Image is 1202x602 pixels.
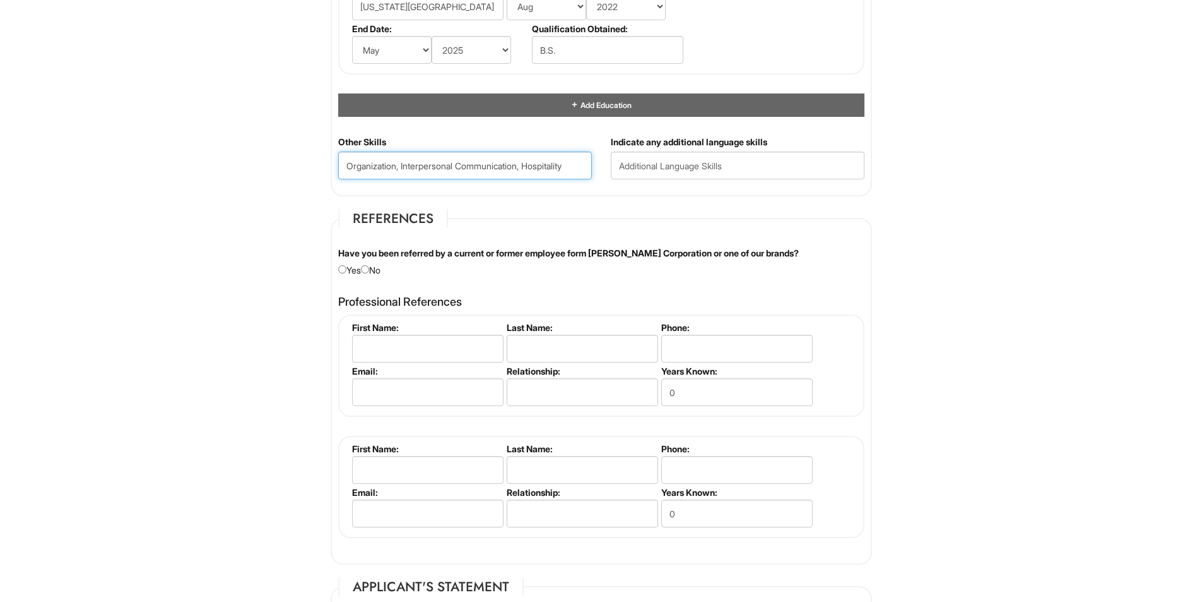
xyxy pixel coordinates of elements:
[352,322,502,333] label: First Name:
[661,487,811,498] label: Years Known:
[611,136,767,148] label: Indicate any additional language skills
[352,23,527,34] label: End Date:
[352,443,502,454] label: First Name:
[352,366,502,376] label: Email:
[661,366,811,376] label: Years Known:
[611,152,864,179] input: Additional Language Skills
[338,296,864,308] h4: Professional References
[661,443,811,454] label: Phone:
[661,322,811,333] label: Phone:
[329,247,874,277] div: Yes No
[338,136,386,148] label: Other Skills
[507,322,656,333] label: Last Name:
[532,23,681,34] label: Qualification Obtained:
[338,152,592,179] input: Other Skills
[570,100,631,110] a: Add Education
[507,366,656,376] label: Relationship:
[338,209,448,228] legend: References
[579,100,631,110] span: Add Education
[338,577,524,596] legend: Applicant's Statement
[507,487,656,498] label: Relationship:
[352,487,502,498] label: Email:
[507,443,656,454] label: Last Name:
[338,247,799,260] label: Have you been referred by a current or former employee form [PERSON_NAME] Corporation or one of o...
